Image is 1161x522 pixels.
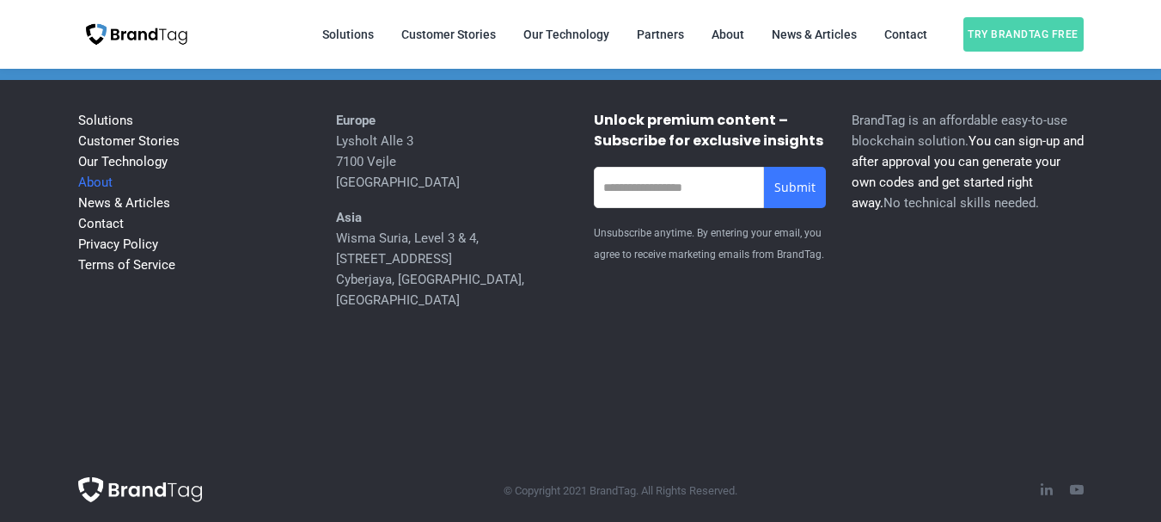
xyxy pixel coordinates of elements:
span: Solutions [322,28,374,41]
a: Customer Stories [78,133,180,149]
p: Wisma Suria, Level 3 & 4, [STREET_ADDRESS] Cyberjaya, [GEOGRAPHIC_DATA], [GEOGRAPHIC_DATA] [336,207,568,310]
h3: Unlock premium content – Subscribe for exclusive insights [594,110,826,151]
a: Contact [78,216,124,231]
p: Lysholt Alle 3 7100 Vejle [GEOGRAPHIC_DATA] [336,110,568,193]
strong: Asia [336,210,362,225]
a: Privacy Policy [78,236,158,252]
a: Terms of Service [78,257,175,273]
img: BrandTag [78,15,195,53]
small: Unsubscribe anytime. By entering your email, you agree to receive marketing emails from BrandTag. [594,227,824,261]
span: Contact [884,28,927,41]
a: Our Technology [78,154,168,169]
span: Our Technology [523,28,609,41]
span: © Copyright 2021 BrandTag. All Rights Reserved. [504,484,737,497]
a: About [78,175,113,190]
span: Partners [637,28,684,41]
img: New [78,477,202,502]
strong: Europe [336,113,376,128]
span: Try BrandTag free [963,17,1084,52]
button: Submit [764,167,826,208]
span: News & Articles [772,28,857,41]
span: Customer Stories [401,28,496,41]
a: Solutions [78,113,133,128]
a: News & Articles [78,195,170,211]
span: About [712,28,744,41]
p: BrandTag is an affordable easy-to-use blockchain solution. No technical skills needed. [852,110,1084,213]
